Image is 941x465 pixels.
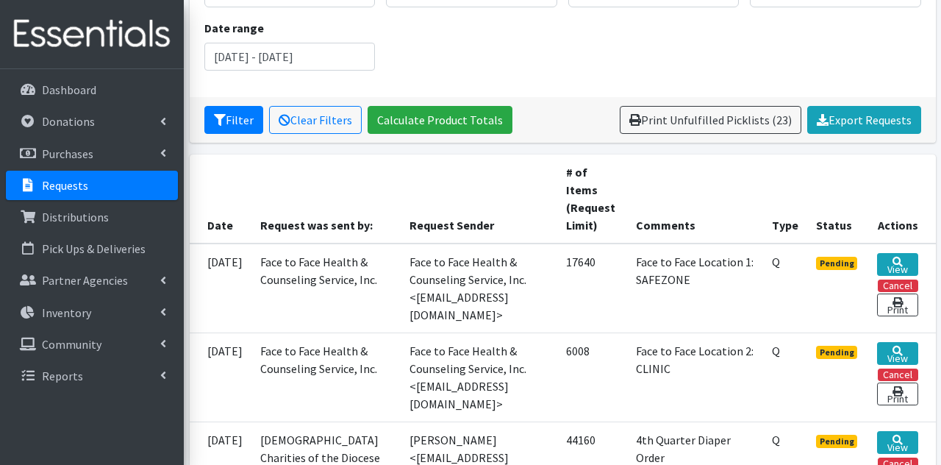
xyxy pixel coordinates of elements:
[816,257,858,270] span: Pending
[42,178,88,193] p: Requests
[620,106,801,134] a: Print Unfulfilled Picklists (23)
[6,234,178,263] a: Pick Ups & Deliveries
[772,433,780,447] abbr: Quantity
[6,202,178,232] a: Distributions
[251,155,401,244] th: Request was sent by:
[772,255,780,269] abbr: Quantity
[557,333,628,422] td: 6008
[6,361,178,391] a: Reports
[557,155,628,244] th: # of Items (Request Limit)
[6,330,178,359] a: Community
[816,435,858,448] span: Pending
[42,337,101,352] p: Community
[190,333,251,422] td: [DATE]
[204,106,263,134] button: Filter
[269,106,362,134] a: Clear Filters
[877,294,917,316] a: Print
[6,298,178,327] a: Inventory
[877,431,917,454] a: View
[42,210,109,224] p: Distributions
[6,10,178,59] img: HumanEssentials
[627,333,763,422] td: Face to Face Location 2: CLINIC
[42,241,146,256] p: Pick Ups & Deliveries
[42,305,91,320] p: Inventory
[204,43,376,71] input: January 1, 2011 - December 31, 2011
[868,155,935,244] th: Actions
[42,369,83,383] p: Reports
[204,19,264,37] label: Date range
[878,280,918,292] button: Cancel
[6,139,178,168] a: Purchases
[807,106,921,134] a: Export Requests
[190,155,251,244] th: Date
[6,266,178,295] a: Partner Agencies
[42,146,93,161] p: Purchases
[763,155,807,244] th: Type
[251,244,401,333] td: Face to Face Health & Counseling Service, Inc.
[772,344,780,358] abbr: Quantity
[816,346,858,359] span: Pending
[807,155,869,244] th: Status
[878,369,918,381] button: Cancel
[42,82,96,97] p: Dashboard
[368,106,512,134] a: Calculate Product Totals
[6,171,178,200] a: Requests
[6,75,178,104] a: Dashboard
[190,244,251,333] td: [DATE]
[401,333,557,422] td: Face to Face Health & Counseling Service, Inc. <[EMAIL_ADDRESS][DOMAIN_NAME]>
[627,155,763,244] th: Comments
[877,342,917,365] a: View
[251,333,401,422] td: Face to Face Health & Counseling Service, Inc.
[877,253,917,276] a: View
[42,273,128,288] p: Partner Agencies
[557,244,628,333] td: 17640
[401,244,557,333] td: Face to Face Health & Counseling Service, Inc. <[EMAIL_ADDRESS][DOMAIN_NAME]>
[877,383,917,405] a: Print
[6,107,178,136] a: Donations
[401,155,557,244] th: Request Sender
[42,114,95,129] p: Donations
[627,244,763,333] td: Face to Face Location 1: SAFEZONE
